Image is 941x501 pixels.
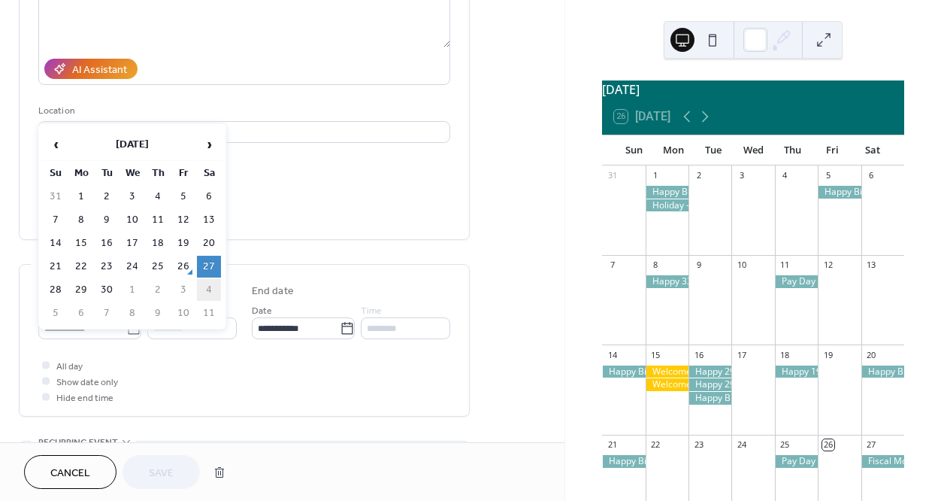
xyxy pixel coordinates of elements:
td: 10 [120,209,144,231]
div: 4 [779,170,791,181]
td: 18 [146,232,170,254]
td: 2 [146,279,170,301]
td: 12 [171,209,195,231]
td: 27 [197,256,221,278]
div: 27 [866,439,877,451]
th: Th [146,162,170,184]
div: Happy Birthday Jason Coyle! [861,366,904,378]
div: 2 [693,170,704,181]
div: Fiscal Month 1 Starts [861,455,904,468]
span: ‹ [44,129,67,159]
td: 22 [69,256,93,278]
div: 26 [822,439,834,451]
td: 7 [44,209,68,231]
span: All day [56,359,83,375]
th: We [120,162,144,184]
td: 14 [44,232,68,254]
td: 28 [44,279,68,301]
td: 26 [171,256,195,278]
div: Sat [852,135,892,165]
div: 6 [866,170,877,181]
button: Cancel [24,455,116,489]
div: Thu [773,135,813,165]
td: 25 [146,256,170,278]
div: Pay Day [775,455,818,468]
td: 1 [120,279,144,301]
td: 20 [197,232,221,254]
div: Mon [654,135,694,165]
div: Happy 33rd Anniversary Kent Morey! [646,275,688,288]
div: Happy Birthday Dan Standish! [602,455,645,468]
div: 13 [866,260,877,271]
td: 21 [44,256,68,278]
div: Tue [694,135,734,165]
div: 11 [779,260,791,271]
div: 19 [822,349,834,360]
div: 5 [822,170,834,181]
td: 3 [120,186,144,208]
button: AI Assistant [44,59,138,79]
div: End date [252,284,294,299]
div: 12 [822,260,834,271]
td: 6 [69,302,93,324]
td: 9 [95,209,119,231]
div: Welcome aboard Joe Nanni! [646,378,688,391]
td: 8 [69,209,93,231]
td: 29 [69,279,93,301]
th: Mo [69,162,93,184]
div: 9 [693,260,704,271]
td: 10 [171,302,195,324]
td: 2 [95,186,119,208]
div: 25 [779,439,791,451]
td: 31 [44,186,68,208]
th: Tu [95,162,119,184]
span: Time [361,303,382,319]
td: 11 [146,209,170,231]
div: 10 [736,260,747,271]
div: 17 [736,349,747,360]
div: 23 [693,439,704,451]
div: 18 [779,349,791,360]
div: 20 [866,349,877,360]
span: › [198,129,220,159]
span: Show date only [56,375,118,390]
th: Fr [171,162,195,184]
div: 24 [736,439,747,451]
td: 15 [69,232,93,254]
div: Happy 29th Anniversary Patrick McCoy! [688,378,731,391]
div: Location [38,103,447,119]
div: Happy Birthday Heather Meyers! [602,366,645,378]
td: 5 [171,186,195,208]
td: 8 [120,302,144,324]
td: 30 [95,279,119,301]
div: Welcome aboard Jacqueline Vernatt! [646,366,688,378]
td: 4 [146,186,170,208]
div: AI Assistant [72,62,127,78]
div: 14 [607,349,618,360]
div: Happy Birthday Dave Kuchinski! [818,186,861,199]
td: 11 [197,302,221,324]
span: Hide end time [56,390,113,406]
div: 22 [650,439,661,451]
th: Sa [197,162,221,184]
div: Happy Birthday Brian Kelly! [688,392,731,405]
div: Happy 29th Anniversary Brian Kelly! [688,366,731,378]
span: Date [252,303,272,319]
div: 31 [607,170,618,181]
div: 16 [693,349,704,360]
div: Pay Day [775,275,818,288]
div: 7 [607,260,618,271]
div: Fri [812,135,852,165]
td: 13 [197,209,221,231]
td: 24 [120,256,144,278]
span: Recurring event [38,435,118,451]
td: 3 [171,279,195,301]
td: 16 [95,232,119,254]
div: Holiday - Labor Day [646,199,688,212]
div: 1 [650,170,661,181]
div: 3 [736,170,747,181]
td: 19 [171,232,195,254]
td: 4 [197,279,221,301]
span: Cancel [50,466,90,481]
